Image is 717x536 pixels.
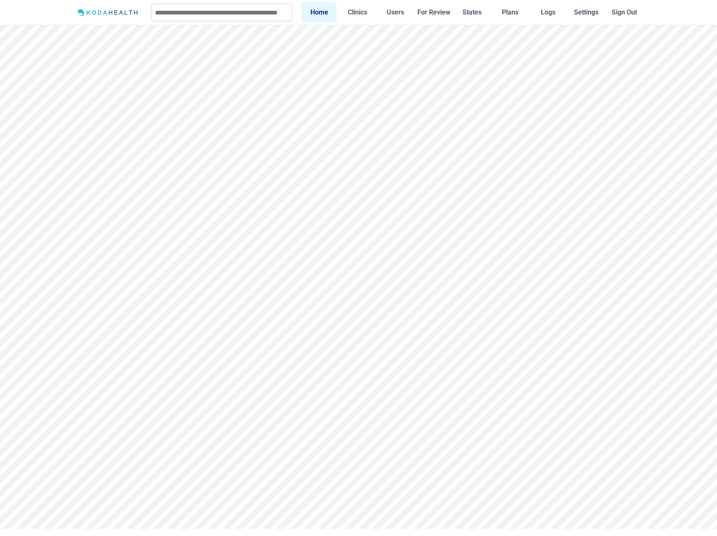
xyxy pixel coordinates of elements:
a: For Review [416,2,451,22]
a: Logs [531,2,566,22]
img: Logo [75,7,142,18]
a: Clinics [340,2,375,22]
a: Users [378,2,413,22]
a: Plans [493,2,528,22]
a: States [455,2,489,22]
a: Home [302,2,337,22]
button: Sign Out [607,2,642,22]
a: Settings [569,2,604,22]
